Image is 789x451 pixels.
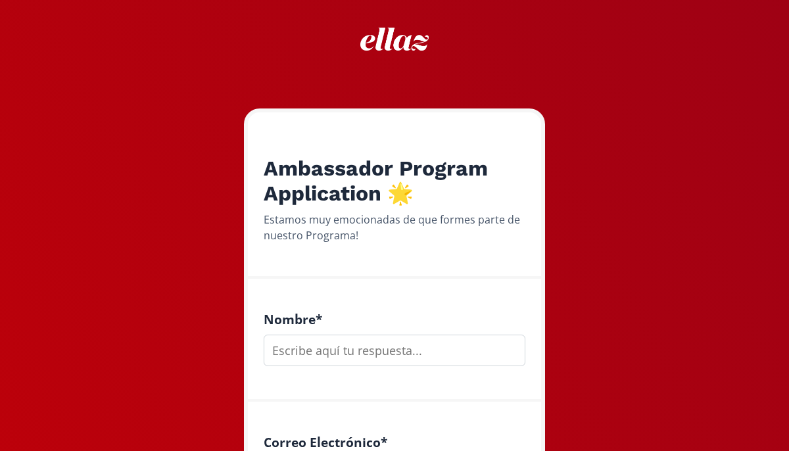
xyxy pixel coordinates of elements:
[264,212,525,243] div: Estamos muy emocionadas de que formes parte de nuestro Programa!
[264,312,525,327] h4: Nombre *
[264,435,525,450] h4: Correo Electrónico *
[360,28,429,51] img: ew9eVGDHp6dD
[264,335,525,366] input: Escribe aquí tu respuesta...
[264,156,525,206] h2: Ambassador Program Application 🌟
